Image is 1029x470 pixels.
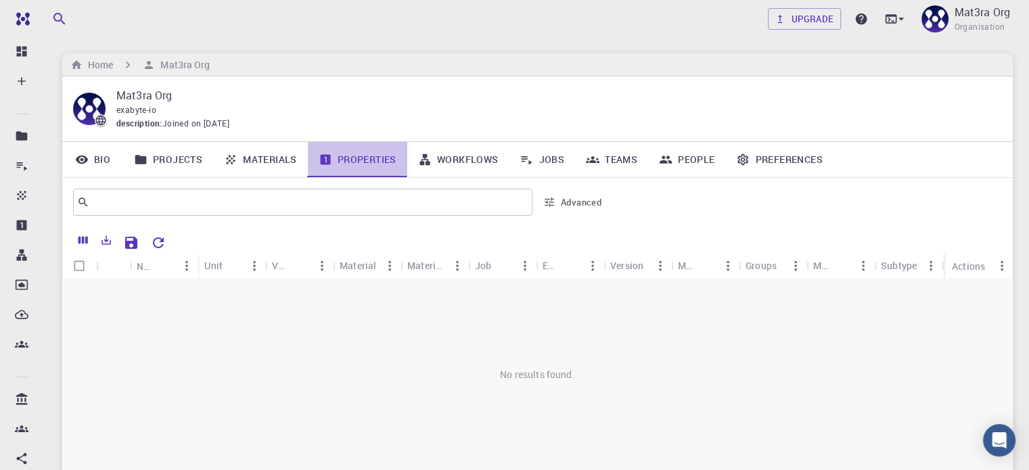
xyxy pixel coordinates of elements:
[954,4,1010,20] p: Mat3ra Org
[874,252,942,279] div: Subtype
[536,252,603,279] div: Engine
[954,20,1005,34] span: Organisation
[118,229,145,256] button: Save Explorer Settings
[198,252,265,279] div: Unit
[213,142,308,177] a: Materials
[407,252,447,279] div: Material Formula
[11,12,30,26] img: logo
[739,252,806,279] div: Groups
[768,8,842,30] button: Upgrade
[447,255,468,277] button: Menu
[831,255,852,277] button: Sort
[244,255,265,277] button: Menu
[603,252,671,279] div: Version
[68,57,212,72] nav: breadcrumb
[921,5,948,32] img: Mat3ra Org
[468,252,536,279] div: Job
[575,142,648,177] a: Teams
[130,253,198,279] div: Name
[154,255,176,277] button: Sort
[560,255,582,277] button: Sort
[806,252,874,279] div: Method
[514,255,536,277] button: Menu
[648,142,725,177] a: People
[509,142,575,177] a: Jobs
[116,104,156,115] span: exabyte-io
[785,255,806,277] button: Menu
[308,142,407,177] a: Properties
[272,252,290,279] div: Value
[813,252,831,279] div: Method
[265,252,333,279] div: Value
[407,142,509,177] a: Workflows
[62,142,123,177] a: Bio
[145,229,172,256] button: Reset Explorer Settings
[96,253,130,279] div: Icon
[881,252,917,279] div: Subtype
[695,255,717,277] button: Sort
[116,87,991,103] p: Mat3ra Org
[204,252,223,279] div: Unit
[62,279,1013,470] div: No results found.
[717,255,739,277] button: Menu
[610,252,643,279] div: Version
[83,57,113,72] h6: Home
[311,255,333,277] button: Menu
[401,252,468,279] div: Material Formula
[852,255,874,277] button: Menu
[137,253,154,279] div: Name
[582,255,603,277] button: Menu
[991,255,1013,277] button: Menu
[475,252,491,279] div: Job
[340,252,376,279] div: Material
[333,252,401,279] div: Material
[538,191,608,213] button: Advanced
[945,253,1013,279] div: Actions
[123,142,213,177] a: Projects
[176,255,198,277] button: Menu
[920,255,942,277] button: Menu
[22,9,95,22] span: Поддержка
[379,255,401,277] button: Menu
[671,252,739,279] div: Model
[543,252,560,279] div: Engine
[678,252,695,279] div: Model
[746,252,777,279] div: Groups
[983,424,1015,456] div: Open Intercom Messenger
[649,255,671,277] button: Menu
[95,229,118,251] button: Export
[72,229,95,251] button: Columns
[290,255,311,277] button: Sort
[162,117,229,131] span: Joined on [DATE]
[952,253,985,279] div: Actions
[116,117,162,131] span: description :
[155,57,210,72] h6: Mat3ra Org
[725,142,833,177] a: Preferences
